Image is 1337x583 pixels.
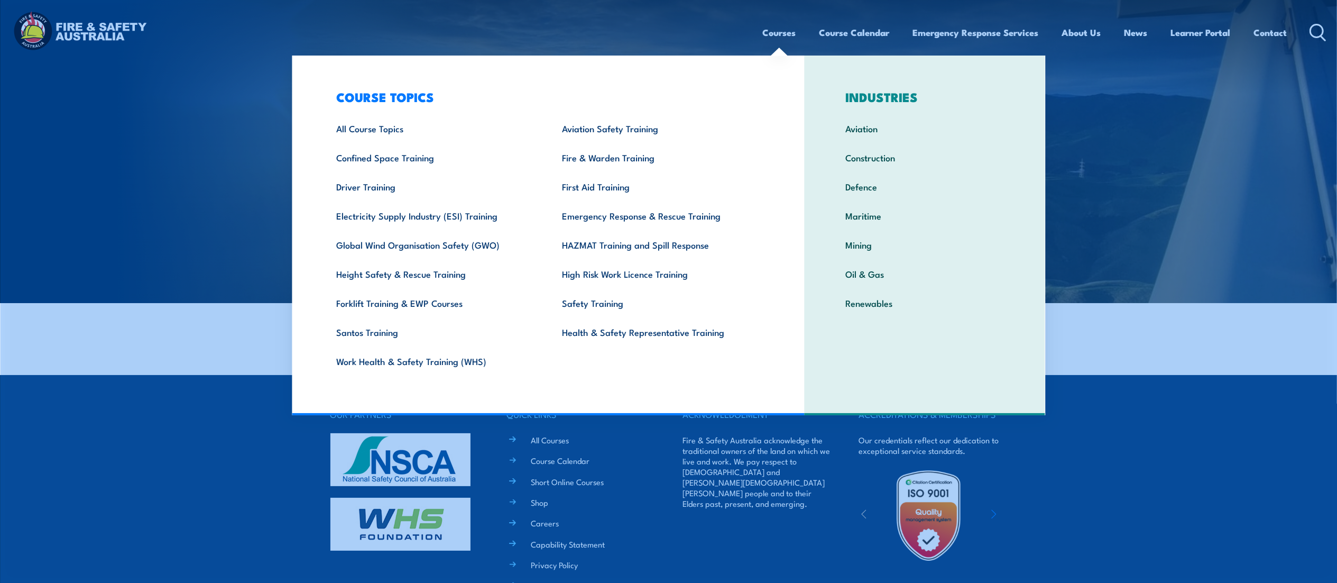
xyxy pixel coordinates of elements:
[320,143,546,172] a: Confined Space Training
[546,288,771,317] a: Safety Training
[1062,19,1101,47] a: About Us
[546,172,771,201] a: First Aid Training
[975,497,1067,534] img: ewpa-logo
[546,143,771,172] a: Fire & Warden Training
[829,259,1021,288] a: Oil & Gas
[913,19,1039,47] a: Emergency Response Services
[320,288,546,317] a: Forklift Training & EWP Courses
[546,317,771,347] a: Health & Safety Representative Training
[531,539,605,550] a: Capability Statement
[546,259,771,288] a: High Risk Work Licence Training
[330,433,471,486] img: nsca-logo-footer
[829,89,1021,104] h3: INDUSTRIES
[882,469,975,562] img: Untitled design (19)
[531,476,604,487] a: Short Online Courses
[829,230,1021,259] a: Mining
[546,114,771,143] a: Aviation Safety Training
[531,559,578,570] a: Privacy Policy
[330,498,471,551] img: whs-logo-footer
[320,172,546,201] a: Driver Training
[1124,19,1148,47] a: News
[320,259,546,288] a: Height Safety & Rescue Training
[531,434,569,445] a: All Courses
[531,517,559,529] a: Careers
[320,201,546,230] a: Electricity Supply Industry (ESI) Training
[546,230,771,259] a: HAZMAT Training and Spill Response
[829,114,1021,143] a: Aviation
[1254,19,1287,47] a: Contact
[829,201,1021,230] a: Maritime
[829,143,1021,172] a: Construction
[320,114,546,143] a: All Course Topics
[320,230,546,259] a: Global Wind Organisation Safety (GWO)
[763,19,796,47] a: Courses
[1171,19,1231,47] a: Learner Portal
[829,172,1021,201] a: Defence
[320,317,546,347] a: Santos Training
[531,455,589,466] a: Course Calendar
[320,89,771,104] h3: COURSE TOPICS
[819,19,890,47] a: Course Calendar
[531,497,548,508] a: Shop
[829,288,1021,317] a: Renewables
[546,201,771,230] a: Emergency Response & Rescue Training
[683,435,831,509] p: Fire & Safety Australia acknowledge the traditional owners of the land on which we live and work....
[320,347,546,376] a: Work Health & Safety Training (WHS)
[859,435,1007,456] p: Our credentials reflect our dedication to exceptional service standards.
